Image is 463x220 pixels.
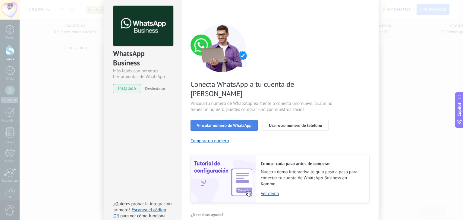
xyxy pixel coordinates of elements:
[191,120,258,131] button: Vincular número de WhatsApp
[456,103,462,117] span: Copilot
[261,161,363,167] h2: Conoce cada paso antes de conectar
[191,212,224,217] span: ¿Necesitas ayuda?
[261,169,363,187] span: Nuestra demo interactiva te guía paso a paso para conectar tu cuenta de WhatsApp Business en Kommo.
[261,191,363,196] a: Ver demo
[143,84,165,93] button: Desinstalar
[191,101,334,113] span: Vincula tu número de WhatsApp existente o conecta uno nuevo. Si aún no tienes un número, puedes c...
[120,213,166,219] span: para ver cómo funciona.
[191,24,254,72] img: connect number
[269,123,322,127] span: Usar otro número de teléfono
[191,80,334,98] span: Conecta WhatsApp a tu cuenta de [PERSON_NAME]
[113,6,173,46] img: logo_main.png
[113,49,172,68] div: WhatsApp Business
[113,207,166,219] a: Escanea el código QR
[197,123,251,127] span: Vincular número de WhatsApp
[145,86,165,91] span: Desinstalar
[191,210,224,219] button: ¿Necesitas ayuda?
[113,84,141,93] span: instalado
[263,120,328,131] button: Usar otro número de teléfono
[113,201,172,213] span: ¿Quieres probar la integración primero?
[191,138,229,144] button: Comprar un número
[113,68,172,80] div: Más leads con potentes herramientas de WhatsApp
